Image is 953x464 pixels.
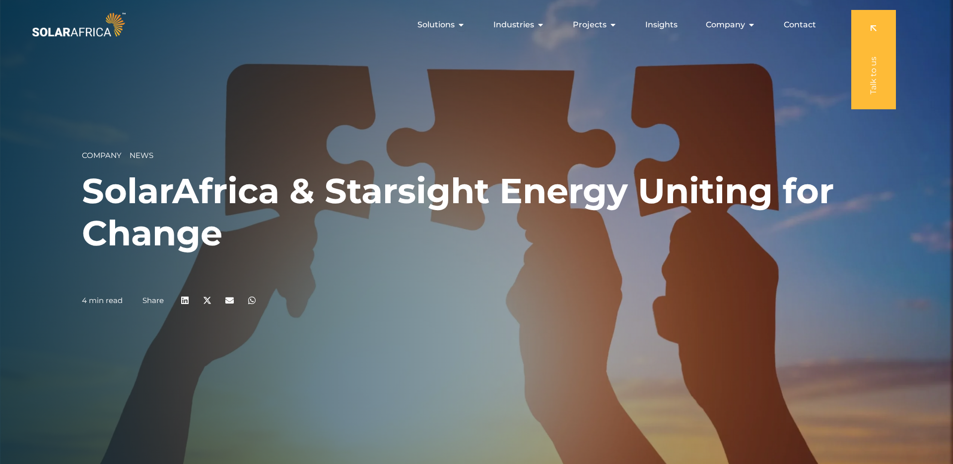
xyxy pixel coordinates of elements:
[142,296,164,305] a: Share
[122,151,130,160] span: __
[493,19,534,31] span: Industries
[82,296,123,305] p: 4 min read
[174,289,196,311] div: Share on linkedin
[784,19,816,31] a: Contact
[128,15,824,35] nav: Menu
[417,19,455,31] span: Solutions
[196,289,218,311] div: Share on x-twitter
[706,19,745,31] span: Company
[128,15,824,35] div: Menu Toggle
[241,289,263,311] div: Share on whatsapp
[645,19,678,31] a: Insights
[82,170,871,254] h1: SolarAfrica & Starsight Energy Uniting for Change
[130,151,153,160] span: News
[573,19,607,31] span: Projects
[218,289,241,311] div: Share on email
[82,151,122,160] span: Company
